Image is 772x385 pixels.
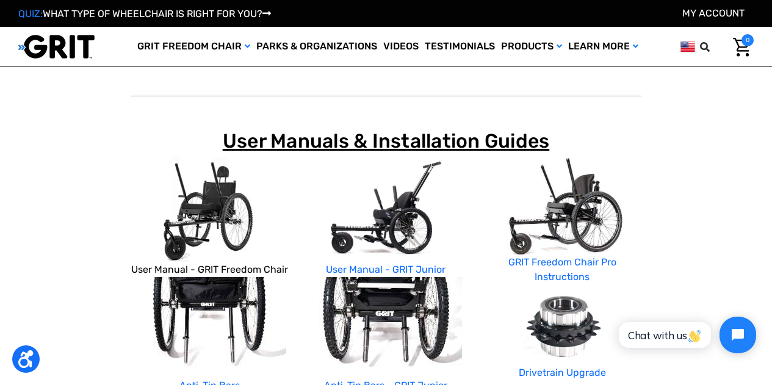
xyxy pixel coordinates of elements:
[724,34,754,60] a: Cart with 0 items
[223,129,550,153] span: User Manuals & Installation Guides
[498,27,565,67] a: Products
[605,306,767,364] iframe: Tidio Chat
[18,34,95,59] img: GRIT All-Terrain Wheelchair and Mobility Equipment
[253,27,380,67] a: Parks & Organizations
[422,27,498,67] a: Testimonials
[326,264,446,275] a: User Manual - GRIT Junior
[519,367,606,378] a: Drivetrain Upgrade
[682,7,745,19] a: Account
[131,264,288,275] a: User Manual - GRIT Freedom Chair
[134,27,253,67] a: GRIT Freedom Chair
[18,8,43,20] span: QUIZ:
[18,8,271,20] a: QUIZ:WHAT TYPE OF WHEELCHAIR IS RIGHT FOR YOU?
[380,27,422,67] a: Videos
[705,34,724,60] input: Search
[741,34,754,46] span: 0
[508,256,616,282] a: GRIT Freedom Chair Pro Instructions
[733,38,751,57] img: Cart
[680,39,695,54] img: us.png
[565,27,641,67] a: Learn More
